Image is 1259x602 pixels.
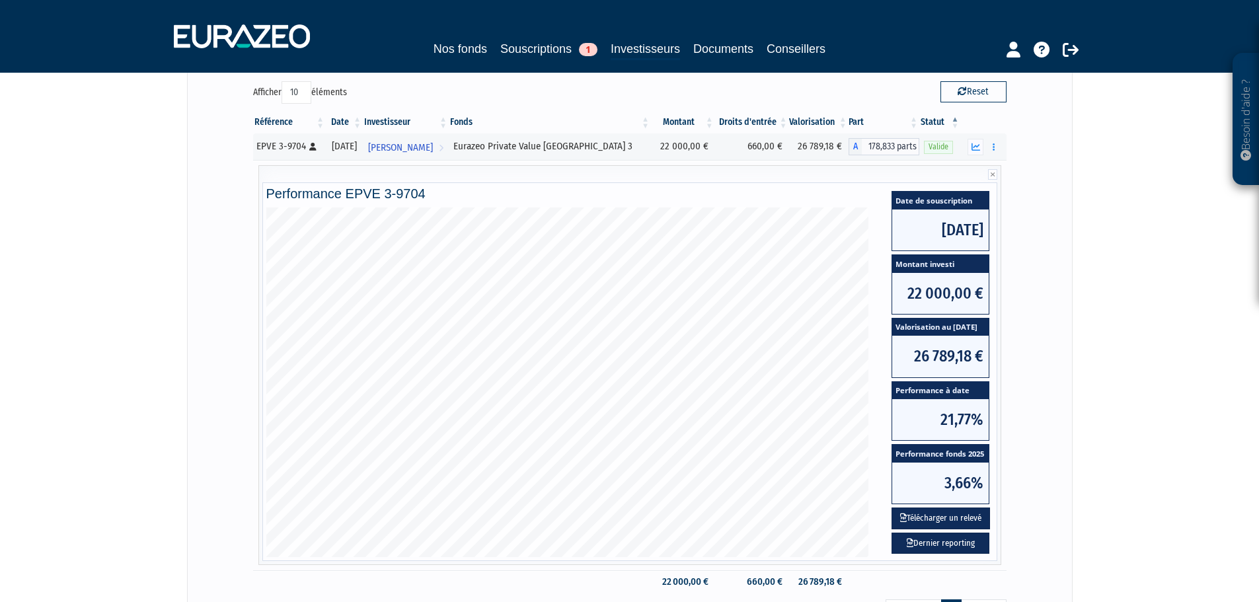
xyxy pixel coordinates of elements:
[892,336,989,377] span: 26 789,18 €
[651,570,715,593] td: 22 000,00 €
[363,133,449,160] a: [PERSON_NAME]
[924,141,953,153] span: Valide
[500,40,597,58] a: Souscriptions1
[789,570,849,593] td: 26 789,18 €
[892,399,989,440] span: 21,77%
[330,139,358,153] div: [DATE]
[715,570,789,593] td: 660,00 €
[767,40,825,58] a: Conseillers
[282,81,311,104] select: Afficheréléments
[892,508,990,529] button: Télécharger un relevé
[363,111,449,133] th: Investisseur: activer pour trier la colonne par ordre croissant
[309,143,317,151] i: [Français] Personne physique
[326,111,363,133] th: Date: activer pour trier la colonne par ordre croissant
[693,40,753,58] a: Documents
[892,209,989,250] span: [DATE]
[253,81,347,104] label: Afficher éléments
[439,135,443,160] i: Voir l'investisseur
[174,24,310,48] img: 1732889491-logotype_eurazeo_blanc_rvb.png
[715,133,789,160] td: 660,00 €
[892,319,989,336] span: Valorisation au [DATE]
[940,81,1007,102] button: Reset
[849,111,919,133] th: Part: activer pour trier la colonne par ordre croissant
[862,138,919,155] span: 178,833 parts
[453,139,646,153] div: Eurazeo Private Value [GEOGRAPHIC_DATA] 3
[579,43,597,56] span: 1
[434,40,487,58] a: Nos fonds
[849,138,919,155] div: A - Eurazeo Private Value Europe 3
[368,135,433,160] span: [PERSON_NAME]
[919,111,960,133] th: Statut : activer pour trier la colonne par ordre d&eacute;croissant
[892,533,989,554] a: Dernier reporting
[892,255,989,273] span: Montant investi
[892,192,989,209] span: Date de souscription
[651,111,715,133] th: Montant: activer pour trier la colonne par ordre croissant
[789,111,849,133] th: Valorisation: activer pour trier la colonne par ordre croissant
[892,445,989,463] span: Performance fonds 2025
[449,111,651,133] th: Fonds: activer pour trier la colonne par ordre croissant
[715,111,789,133] th: Droits d'entrée: activer pour trier la colonne par ordre croissant
[256,139,322,153] div: EPVE 3-9704
[1239,60,1254,179] p: Besoin d'aide ?
[892,382,989,400] span: Performance à date
[651,133,715,160] td: 22 000,00 €
[789,133,849,160] td: 26 789,18 €
[611,40,680,60] a: Investisseurs
[892,463,989,504] span: 3,66%
[892,273,989,314] span: 22 000,00 €
[253,111,326,133] th: Référence : activer pour trier la colonne par ordre croissant
[849,138,862,155] span: A
[266,186,993,201] h4: Performance EPVE 3-9704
